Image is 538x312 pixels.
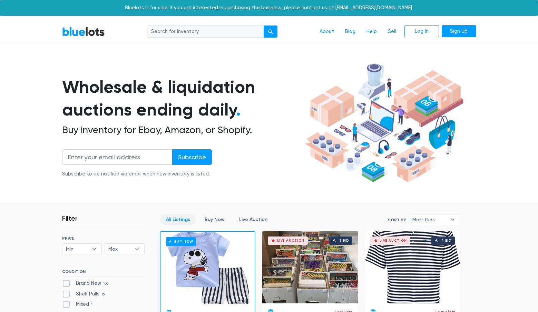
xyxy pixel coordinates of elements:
a: Help [361,25,382,38]
a: Buy Now [199,214,231,225]
b: ▾ [130,244,144,254]
a: Buy Now [160,232,255,304]
a: Blog [340,25,361,38]
label: Mixed [62,301,95,308]
span: 106 [101,281,111,286]
div: Live Auction [380,239,407,242]
span: 16 [99,292,107,297]
div: 1 bid [442,239,451,242]
h3: Filter [62,214,78,222]
h6: Buy Now [166,237,196,246]
label: Brand New [62,280,111,287]
span: 1 [89,302,95,308]
input: Subscribe [172,149,212,165]
label: Shelf Pulls [62,290,107,298]
span: . [236,99,241,120]
span: Max [108,244,131,254]
a: Log In [404,25,439,38]
div: Subscribe to be notified via email when new inventory is listed. [62,170,212,178]
a: Sell [382,25,402,38]
img: hero-ee84e7d0318cb26816c560f6b4441b76977f77a177738b4e94f68c95b2b83dbb.png [302,60,466,186]
a: All Listings [160,214,196,225]
span: Most Bids [412,214,447,225]
h6: PRICE [62,236,145,241]
input: Enter your email address [62,149,173,165]
span: Min [66,244,89,254]
a: Live Auction 1 bid [365,231,460,303]
a: Live Auction [233,214,273,225]
input: Search for inventory [147,26,264,38]
a: About [314,25,340,38]
h1: Wholesale & liquidation auctions ending daily [62,76,302,121]
h2: Buy inventory for Ebay, Amazon, or Shopify. [62,124,302,136]
div: Live Auction [277,239,304,242]
label: Sort By [388,217,406,223]
a: Sign Up [442,25,476,38]
a: BlueLots [62,27,105,37]
b: ▾ [446,214,460,225]
h6: CONDITION [62,269,145,277]
b: ▾ [87,244,101,254]
a: Live Auction 1 bid [262,231,358,303]
div: 1 bid [340,239,349,242]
